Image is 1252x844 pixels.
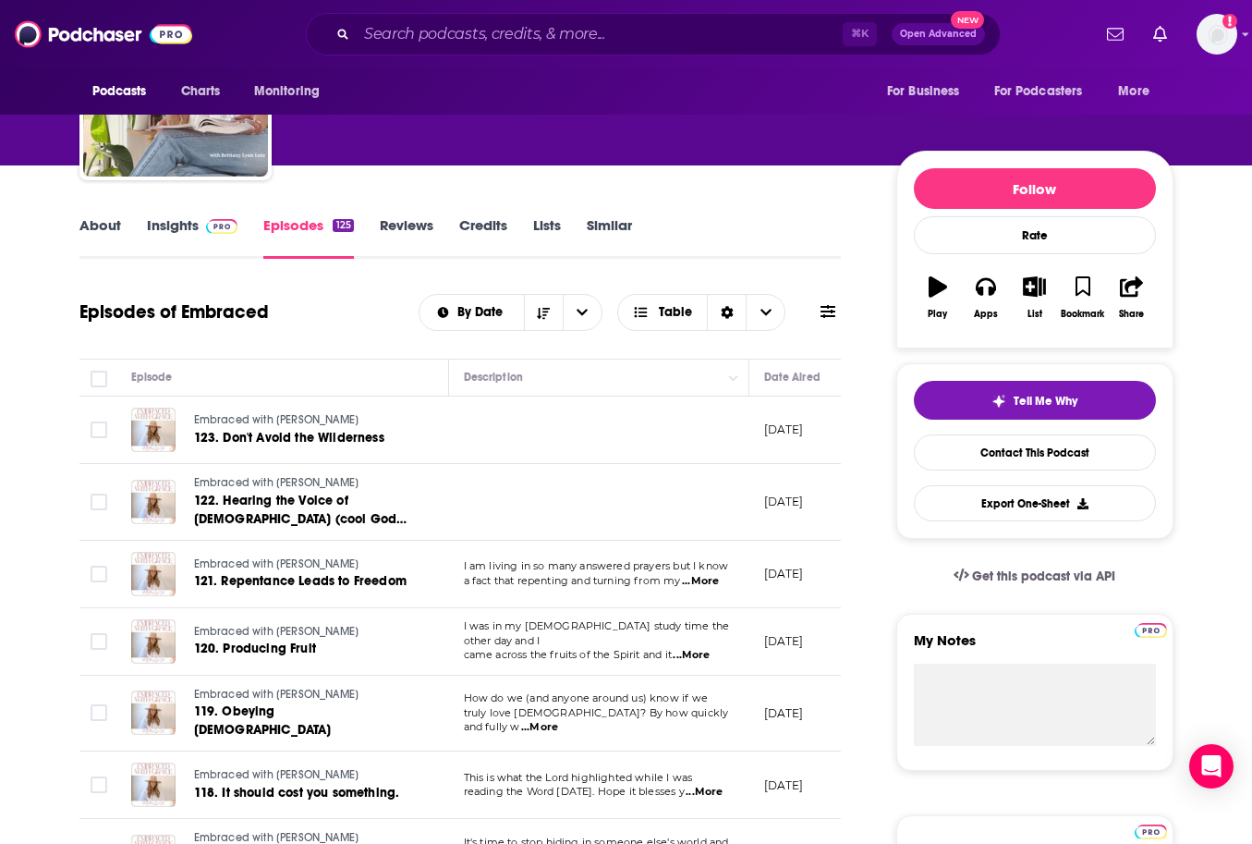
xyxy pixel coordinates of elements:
a: Pro website [1135,620,1167,638]
div: Episode [131,366,173,388]
button: tell me why sparkleTell Me Why [914,381,1156,420]
h2: Choose List sort [419,294,602,331]
a: Embraced with [PERSON_NAME] [194,475,416,492]
span: 120. Producing Fruit [194,641,316,656]
div: 125 [333,219,353,232]
button: Share [1107,264,1155,331]
p: [DATE] [764,705,804,721]
span: By Date [457,306,509,319]
input: Search podcasts, credits, & more... [357,19,843,49]
div: Apps [974,309,998,320]
button: Sort Direction [524,295,563,330]
span: Embraced with [PERSON_NAME] [194,831,359,844]
span: ...More [521,720,558,735]
img: Podchaser - Follow, Share and Rate Podcasts [15,17,192,52]
span: Toggle select row [91,494,107,510]
span: truly love [DEMOGRAPHIC_DATA]? By how quickly and fully w [464,706,729,734]
span: Toggle select row [91,704,107,721]
a: Embraced with [PERSON_NAME] [194,624,414,641]
span: ⌘ K [843,22,877,46]
button: open menu [419,306,524,319]
a: Similar [587,216,632,259]
div: Search podcasts, credits, & more... [306,13,1001,55]
a: Show notifications dropdown [1100,18,1131,50]
svg: Add a profile image [1222,14,1237,29]
span: a fact that repenting and turning from my [464,574,681,587]
a: 118. It should cost you something. [194,784,414,802]
div: Open Intercom Messenger [1189,744,1234,789]
label: My Notes [914,631,1156,664]
span: Toggle select row [91,566,107,582]
button: open menu [982,74,1110,109]
a: Lists [533,216,561,259]
span: came across the fruits of the Spirit and it [464,648,672,661]
div: Bookmark [1061,309,1104,320]
div: Share [1119,309,1144,320]
button: open menu [563,295,602,330]
span: Embraced with [PERSON_NAME] [194,625,359,638]
a: Get this podcast via API [939,554,1131,599]
span: Open Advanced [900,30,977,39]
span: I am living in so many answered prayers but I know [464,559,729,572]
span: Logged in as shcarlos [1197,14,1237,55]
button: List [1010,264,1058,331]
a: Embraced with [PERSON_NAME] [194,767,414,784]
button: open menu [1105,74,1173,109]
span: Tell Me Why [1014,394,1077,409]
a: Embraced with [PERSON_NAME] [194,687,416,703]
a: Reviews [380,216,433,259]
a: 123. Don't Avoid the Wilderness [194,429,414,447]
a: Contact This Podcast [914,434,1156,471]
h1: Episodes of Embraced [79,300,269,324]
span: For Business [887,79,960,104]
span: Embraced with [PERSON_NAME] [194,768,359,781]
img: tell me why sparkle [991,394,1006,409]
h2: Choose View [617,294,786,331]
span: ...More [673,648,710,663]
button: Follow [914,168,1156,209]
button: Column Actions [723,367,745,389]
button: Apps [962,264,1010,331]
div: Play [928,309,947,320]
span: I was in my [DEMOGRAPHIC_DATA] study time the other day and I [464,619,730,647]
a: Embraced with [PERSON_NAME] [194,557,414,573]
span: For Podcasters [994,79,1083,104]
span: 123. Don't Avoid the Wilderness [194,430,384,446]
span: Monitoring [254,79,320,104]
div: Description [464,366,523,388]
a: InsightsPodchaser Pro [147,216,238,259]
span: ...More [686,785,723,800]
span: reading the Word [DATE]. Hope it blesses y [464,785,685,798]
span: 121. Repentance Leads to Freedom [194,573,407,589]
a: 121. Repentance Leads to Freedom [194,572,414,591]
span: Podcasts [92,79,147,104]
a: Show notifications dropdown [1146,18,1174,50]
button: Show profile menu [1197,14,1237,55]
button: Bookmark [1059,264,1107,331]
button: Open AdvancedNew [892,23,985,45]
span: 122. Hearing the Voice of [DEMOGRAPHIC_DATA] (cool God story!) [194,493,407,545]
a: 122. Hearing the Voice of [DEMOGRAPHIC_DATA] (cool God story!) [194,492,416,529]
button: Play [914,264,962,331]
a: Episodes125 [263,216,353,259]
div: Sort Direction [707,295,746,330]
a: Credits [459,216,507,259]
p: [DATE] [764,422,804,437]
div: Date Aired [764,366,820,388]
p: [DATE] [764,777,804,793]
span: Charts [181,79,221,104]
span: Embraced with [PERSON_NAME] [194,413,359,426]
span: Embraced with [PERSON_NAME] [194,688,359,701]
span: Toggle select row [91,633,107,650]
p: [DATE] [764,494,804,509]
span: This is what the Lord highlighted while I was [464,771,693,784]
a: Embraced with [PERSON_NAME] [194,412,414,429]
a: Charts [169,74,232,109]
span: More [1118,79,1149,104]
span: Table [659,306,692,319]
p: [DATE] [764,633,804,649]
img: Podchaser Pro [206,219,238,234]
a: 120. Producing Fruit [194,640,414,658]
span: 118. It should cost you something. [194,785,400,801]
